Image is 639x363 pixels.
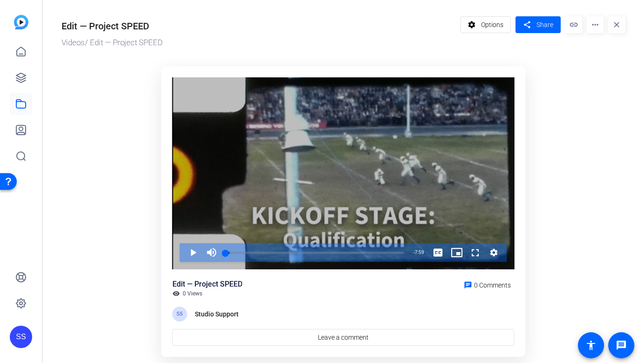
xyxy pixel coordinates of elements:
[172,279,242,290] div: Edit — Project SPEED
[429,243,447,262] button: Captions
[587,16,604,33] mat-icon: more_horiz
[460,279,515,290] a: 0 Comments
[464,281,472,289] mat-icon: chat
[565,16,582,33] mat-icon: link
[415,250,424,255] span: 7:59
[172,329,515,346] a: Leave a comment
[616,340,627,351] mat-icon: message
[413,250,415,255] span: -
[585,340,597,351] mat-icon: accessibility
[466,16,478,34] mat-icon: settings
[172,77,515,270] div: Video Player
[62,19,149,33] div: Edit — Project SPEED
[62,38,85,47] a: Videos
[202,243,221,262] button: Mute
[195,308,241,320] div: Studio Support
[14,15,28,29] img: blue-gradient.svg
[460,16,511,33] button: Options
[466,243,485,262] button: Fullscreen
[62,37,456,49] div: / Edit — Project SPEED
[318,333,369,342] span: Leave a comment
[226,252,404,254] div: Progress Bar
[515,16,561,33] button: Share
[184,243,202,262] button: Play
[10,326,32,348] div: SS
[521,19,533,31] mat-icon: share
[447,243,466,262] button: Picture-in-Picture
[481,16,503,34] span: Options
[183,290,202,297] span: 0 Views
[172,290,180,297] mat-icon: visibility
[536,20,553,30] span: Share
[172,307,187,322] div: SS
[474,281,511,289] span: 0 Comments
[608,16,625,33] mat-icon: close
